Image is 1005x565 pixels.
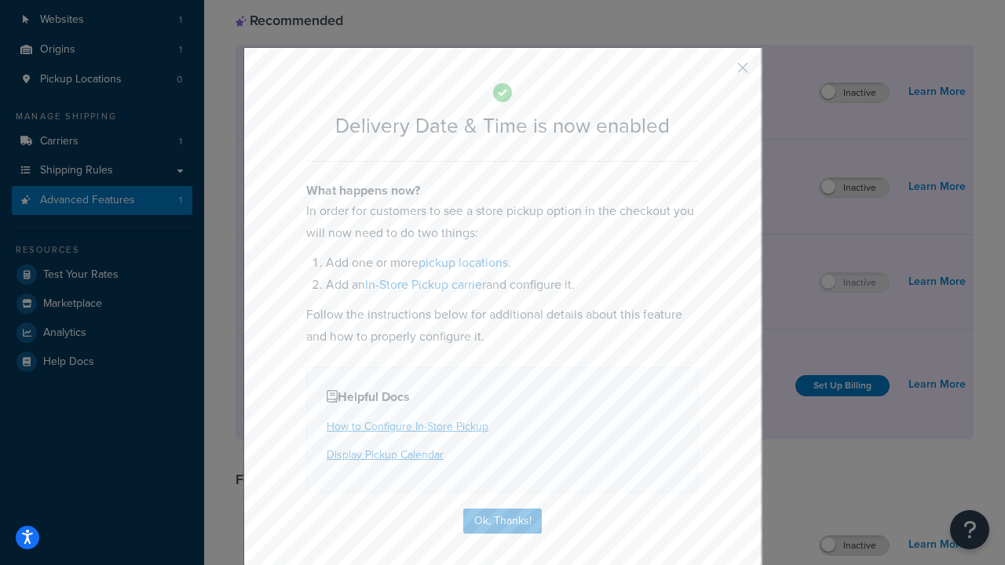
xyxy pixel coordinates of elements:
[306,115,699,137] h2: Delivery Date & Time is now enabled
[306,181,699,200] h4: What happens now?
[327,388,678,406] h4: Helpful Docs
[326,252,699,274] li: Add one or more .
[306,304,699,348] p: Follow the instructions below for additional details about this feature and how to properly confi...
[327,447,444,463] a: Display Pickup Calendar
[306,200,699,244] p: In order for customers to see a store pickup option in the checkout you will now need to do two t...
[463,508,542,534] button: Ok, Thanks!
[365,275,486,293] a: In-Store Pickup carrier
[327,418,488,435] a: How to Configure In-Store Pickup
[326,274,699,296] li: Add an and configure it.
[418,253,508,272] a: pickup locations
